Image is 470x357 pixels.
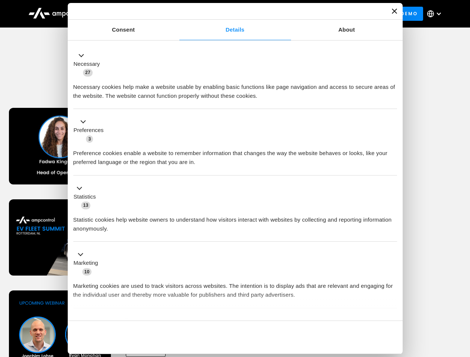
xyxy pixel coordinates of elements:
a: About [291,20,403,40]
span: 13 [81,202,91,209]
span: 2 [123,318,130,325]
a: Consent [68,20,179,40]
button: Necessary (27) [73,51,105,77]
span: 10 [82,268,92,276]
span: 3 [86,135,93,143]
label: Preferences [74,126,104,135]
h1: Upcoming Webinars [9,75,461,93]
div: Necessary cookies help make a website usable by enabling basic functions like page navigation and... [73,77,397,100]
div: Statistic cookies help website owners to understand how visitors interact with websites by collec... [73,210,397,233]
label: Necessary [74,60,100,68]
button: Preferences (3) [73,118,108,144]
button: Unclassified (2) [73,316,134,326]
span: 27 [83,69,93,76]
button: Marketing (10) [73,250,103,276]
a: Details [179,20,291,40]
button: Statistics (13) [73,184,100,210]
div: Preference cookies enable a website to remember information that changes the way the website beha... [73,143,397,167]
div: Marketing cookies are used to track visitors across websites. The intention is to display ads tha... [73,276,397,299]
button: Okay [290,327,397,348]
label: Marketing [74,259,98,267]
label: Statistics [74,193,96,201]
button: Close banner [392,9,397,14]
